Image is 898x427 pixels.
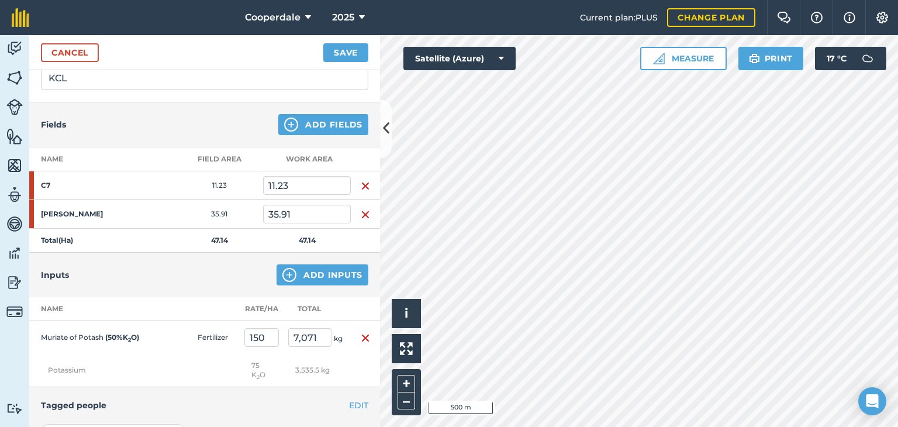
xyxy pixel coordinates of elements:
[282,268,296,282] img: svg+xml;base64,PHN2ZyB4bWxucz0iaHR0cDovL3d3dy53My5vcmcvMjAwMC9zdmciIHdpZHRoPSIxNCIgaGVpZ2h0PSIyNC...
[6,274,23,291] img: svg+xml;base64,PD94bWwgdmVyc2lvbj0iMS4wIiBlbmNvZGluZz0idXRmLTgiPz4KPCEtLSBHZW5lcmF0b3I6IEFkb2JlIE...
[361,208,370,222] img: svg+xml;base64,PHN2ZyB4bWxucz0iaHR0cDovL3d3dy53My5vcmcvMjAwMC9zdmciIHdpZHRoPSIxNiIgaGVpZ2h0PSIyNC...
[858,387,886,415] div: Open Intercom Messenger
[278,114,368,135] button: Add Fields
[738,47,804,70] button: Print
[6,403,23,414] img: svg+xml;base64,PD94bWwgdmVyc2lvbj0iMS4wIiBlbmNvZGluZz0idXRmLTgiPz4KPCEtLSBHZW5lcmF0b3I6IEFkb2JlIE...
[361,179,370,193] img: svg+xml;base64,PHN2ZyB4bWxucz0iaHR0cDovL3d3dy53My5vcmcvMjAwMC9zdmciIHdpZHRoPSIxNiIgaGVpZ2h0PSIyNC...
[6,304,23,320] img: svg+xml;base64,PD94bWwgdmVyc2lvbj0iMS4wIiBlbmNvZGluZz0idXRmLTgiPz4KPCEtLSBHZW5lcmF0b3I6IEFkb2JlIE...
[653,53,665,64] img: Ruler icon
[667,8,755,27] a: Change plan
[41,236,73,245] strong: Total ( Ha )
[392,299,421,328] button: i
[41,209,132,219] strong: [PERSON_NAME]
[332,11,354,25] span: 2025
[827,47,847,70] span: 17 ° C
[29,321,146,354] td: Muriate of Potash
[284,321,351,354] td: kg
[41,66,368,90] input: What needs doing?
[349,399,368,412] button: EDIT
[844,11,855,25] img: svg+xml;base64,PHN2ZyB4bWxucz0iaHR0cDovL3d3dy53My5vcmcvMjAwMC9zdmciIHdpZHRoPSIxNyIgaGVpZ2h0PSIxNy...
[41,118,66,131] h4: Fields
[6,215,23,233] img: svg+xml;base64,PD94bWwgdmVyc2lvbj0iMS4wIiBlbmNvZGluZz0idXRmLTgiPz4KPCEtLSBHZW5lcmF0b3I6IEFkb2JlIE...
[240,354,284,387] td: 75 K O
[245,11,301,25] span: Cooperdale
[284,354,351,387] td: 3,535.5 kg
[810,12,824,23] img: A question mark icon
[299,236,316,245] strong: 47.14
[815,47,886,70] button: 17 °C
[403,47,516,70] button: Satellite (Azure)
[41,181,132,190] strong: C7
[398,375,415,392] button: +
[6,157,23,174] img: svg+xml;base64,PHN2ZyB4bWxucz0iaHR0cDovL3d3dy53My5vcmcvMjAwMC9zdmciIHdpZHRoPSI1NiIgaGVpZ2h0PSI2MC...
[856,47,879,70] img: svg+xml;base64,PD94bWwgdmVyc2lvbj0iMS4wIiBlbmNvZGluZz0idXRmLTgiPz4KPCEtLSBHZW5lcmF0b3I6IEFkb2JlIE...
[323,43,368,62] button: Save
[41,268,69,281] h4: Inputs
[175,200,263,229] td: 35.91
[6,186,23,204] img: svg+xml;base64,PD94bWwgdmVyc2lvbj0iMS4wIiBlbmNvZGluZz0idXRmLTgiPz4KPCEtLSBHZW5lcmF0b3I6IEFkb2JlIE...
[193,321,240,354] td: Fertilizer
[29,147,175,171] th: Name
[263,147,351,171] th: Work area
[211,236,228,245] strong: 47.14
[398,392,415,409] button: –
[400,342,413,355] img: Four arrows, one pointing top left, one top right, one bottom right and the last bottom left
[240,297,284,321] th: Rate/ Ha
[640,47,727,70] button: Measure
[749,51,760,66] img: svg+xml;base64,PHN2ZyB4bWxucz0iaHR0cDovL3d3dy53My5vcmcvMjAwMC9zdmciIHdpZHRoPSIxOSIgaGVpZ2h0PSIyNC...
[361,331,370,345] img: svg+xml;base64,PHN2ZyB4bWxucz0iaHR0cDovL3d3dy53My5vcmcvMjAwMC9zdmciIHdpZHRoPSIxNiIgaGVpZ2h0PSIyNC...
[6,40,23,57] img: svg+xml;base64,PD94bWwgdmVyc2lvbj0iMS4wIiBlbmNvZGluZz0idXRmLTgiPz4KPCEtLSBHZW5lcmF0b3I6IEFkb2JlIE...
[105,333,139,342] strong: ( 50 % K O )
[29,354,240,387] td: Potassium
[284,118,298,132] img: svg+xml;base64,PHN2ZyB4bWxucz0iaHR0cDovL3d3dy53My5vcmcvMjAwMC9zdmciIHdpZHRoPSIxNCIgaGVpZ2h0PSIyNC...
[777,12,791,23] img: Two speech bubbles overlapping with the left bubble in the forefront
[875,12,889,23] img: A cog icon
[257,374,260,380] sub: 2
[175,171,263,200] td: 11.23
[175,147,263,171] th: Field Area
[6,69,23,87] img: svg+xml;base64,PHN2ZyB4bWxucz0iaHR0cDovL3d3dy53My5vcmcvMjAwMC9zdmciIHdpZHRoPSI1NiIgaGVpZ2h0PSI2MC...
[29,297,146,321] th: Name
[6,245,23,262] img: svg+xml;base64,PD94bWwgdmVyc2lvbj0iMS4wIiBlbmNvZGluZz0idXRmLTgiPz4KPCEtLSBHZW5lcmF0b3I6IEFkb2JlIE...
[284,297,351,321] th: Total
[405,306,408,321] span: i
[6,128,23,145] img: svg+xml;base64,PHN2ZyB4bWxucz0iaHR0cDovL3d3dy53My5vcmcvMjAwMC9zdmciIHdpZHRoPSI1NiIgaGVpZ2h0PSI2MC...
[41,43,99,62] a: Cancel
[277,264,368,285] button: Add Inputs
[12,8,29,27] img: fieldmargin Logo
[6,99,23,115] img: svg+xml;base64,PD94bWwgdmVyc2lvbj0iMS4wIiBlbmNvZGluZz0idXRmLTgiPz4KPCEtLSBHZW5lcmF0b3I6IEFkb2JlIE...
[128,336,131,343] sub: 2
[41,399,368,412] h4: Tagged people
[580,11,658,24] span: Current plan : PLUS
